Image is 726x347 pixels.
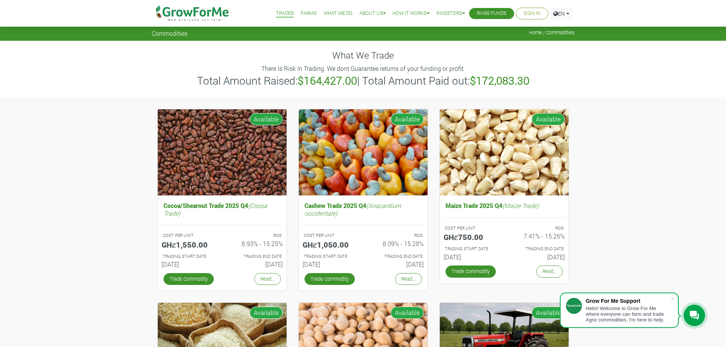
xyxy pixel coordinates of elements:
[229,253,282,260] p: Estimated Trading End Date
[470,74,529,88] b: $172,083.30
[298,74,357,88] b: $164,427.00
[502,201,539,209] i: (Maize Trade)
[586,305,670,323] div: Hello! Welcome to Grow For Me where everyone can farm and trade Agric commodities. I'm here to help.
[391,307,424,319] span: Available
[359,10,386,18] a: About Us
[162,200,283,218] h5: Cocoa/Shearnut Trade 2025 Q4
[510,232,565,240] h6: 7.41% - 15.26%
[304,232,356,239] p: COST PER UNIT
[393,10,430,18] a: How it Works
[303,240,357,249] h5: GHȼ1,050.00
[536,265,563,277] a: Read...
[324,10,353,18] a: What We Do
[529,30,575,35] span: Home / Commodities
[444,200,565,211] h5: Maize Trade 2025 Q4
[250,307,283,319] span: Available
[250,113,283,125] span: Available
[303,261,357,268] h6: [DATE]
[436,10,465,18] a: Investors
[524,10,540,18] a: Sign In
[228,240,283,247] h6: 8.93% - 15.25%
[369,261,424,268] h6: [DATE]
[162,240,216,249] h5: GHȼ1,550.00
[305,273,355,285] a: Trade Commodity
[444,200,565,264] a: Maize Trade 2025 Q4(Maize Trade) COST PER UNIT GHȼ750.00 ROS 7.41% - 15.26% TRADING START DATE [D...
[532,113,565,125] span: Available
[163,232,215,239] p: COST PER UNIT
[532,307,565,319] span: Available
[153,64,574,73] p: There Is Risk In Trading. We dont Guarantee returns of your funding or profit.
[228,261,283,268] h6: [DATE]
[158,109,287,196] img: growforme image
[305,201,401,217] i: (Anacardium occidentale)
[163,253,215,260] p: Estimated Trading Start Date
[440,109,569,196] img: growforme image
[163,273,214,285] a: Trade Commodity
[153,74,574,87] h3: Total Amount Raised: | Total Amount Paid out:
[444,232,498,241] h5: GHȼ750.00
[370,253,423,260] p: Estimated Trading End Date
[303,200,424,271] a: Cashew Trade 2025 Q4(Anacardium occidentale) COST PER UNIT GHȼ1,050.00 ROS 8.09% - 15.28% TRADING...
[511,225,564,232] p: ROS
[550,8,573,19] a: EN
[301,10,317,18] a: Farms
[254,273,281,285] a: Read...
[477,10,506,18] a: Raise Funds
[303,200,424,218] h5: Cashew Trade 2025 Q4
[510,253,565,261] h6: [DATE]
[162,200,283,271] a: Cocoa/Shearnut Trade 2025 Q4(Cocoa Trade) COST PER UNIT GHȼ1,550.00 ROS 8.93% - 15.25% TRADING ST...
[445,225,497,232] p: COST PER UNIT
[370,232,423,239] p: ROS
[152,30,188,37] span: Commodities
[276,10,294,18] a: Trades
[229,232,282,239] p: ROS
[511,246,564,252] p: Estimated Trading End Date
[391,113,424,125] span: Available
[152,50,575,61] h4: What We Trade
[369,240,424,247] h6: 8.09% - 15.28%
[445,246,497,252] p: Estimated Trading Start Date
[163,201,267,217] i: (Cocoa Trade)
[304,253,356,260] p: Estimated Trading Start Date
[446,265,496,277] a: Trade Commodity
[299,109,428,196] img: growforme image
[395,273,422,285] a: Read...
[162,261,216,268] h6: [DATE]
[586,298,670,304] div: Grow For Me Support
[444,253,498,261] h6: [DATE]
